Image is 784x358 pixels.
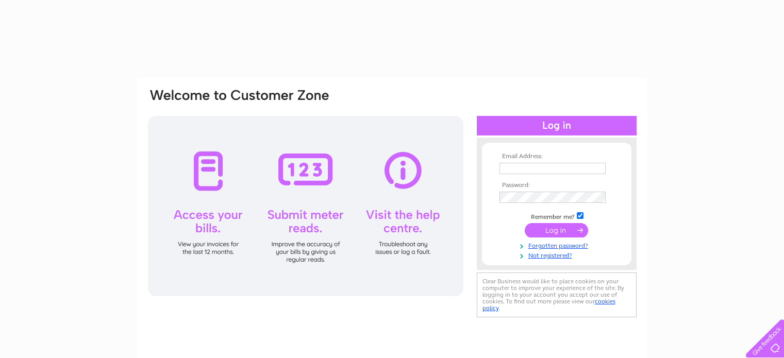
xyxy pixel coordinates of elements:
input: Submit [525,223,588,237]
a: cookies policy [482,298,615,312]
a: Forgotten password? [499,240,616,250]
th: Email Address: [497,153,616,160]
td: Remember me? [497,211,616,221]
div: Clear Business would like to place cookies on your computer to improve your experience of the sit... [477,272,637,317]
a: Not registered? [499,250,616,260]
th: Password: [497,182,616,189]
